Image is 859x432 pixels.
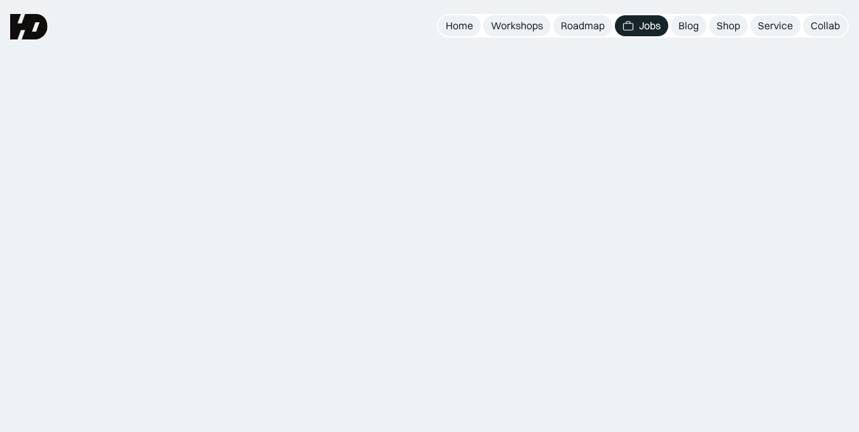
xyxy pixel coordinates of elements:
[678,19,699,32] div: Blog
[639,19,661,32] div: Jobs
[553,15,612,36] a: Roadmap
[438,15,481,36] a: Home
[491,19,543,32] div: Workshops
[483,15,551,36] a: Workshops
[811,19,840,32] div: Collab
[671,15,706,36] a: Blog
[758,19,793,32] div: Service
[717,19,740,32] div: Shop
[561,19,605,32] div: Roadmap
[750,15,801,36] a: Service
[615,15,668,36] a: Jobs
[446,19,473,32] div: Home
[709,15,748,36] a: Shop
[803,15,848,36] a: Collab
